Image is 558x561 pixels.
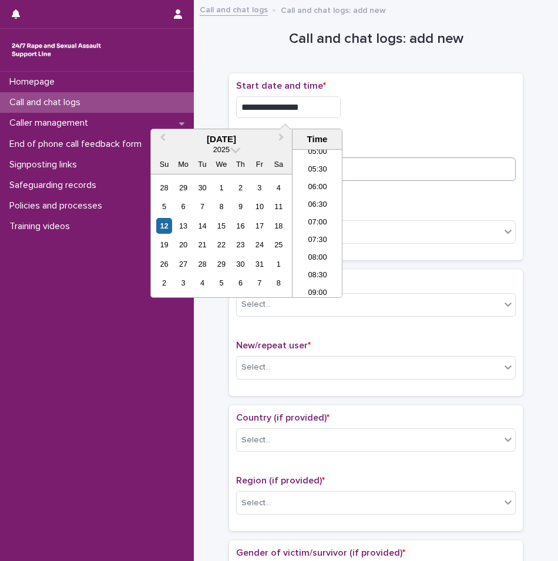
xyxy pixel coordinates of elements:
[236,341,311,350] span: New/repeat user
[152,130,171,149] button: Previous Month
[233,275,248,291] div: Choose Thursday, November 6th, 2025
[194,275,210,291] div: Choose Tuesday, November 4th, 2025
[5,200,112,211] p: Policies and processes
[175,237,191,253] div: Choose Monday, October 20th, 2025
[5,117,98,129] p: Caller management
[156,180,172,196] div: Choose Sunday, September 28th, 2025
[194,199,210,214] div: Choose Tuesday, October 7th, 2025
[233,218,248,234] div: Choose Thursday, October 16th, 2025
[273,130,292,149] button: Next Month
[154,178,288,293] div: month 2025-10
[251,156,267,172] div: Fr
[194,237,210,253] div: Choose Tuesday, October 21st, 2025
[194,218,210,234] div: Choose Tuesday, October 14th, 2025
[233,237,248,253] div: Choose Thursday, October 23rd, 2025
[213,275,229,291] div: Choose Wednesday, November 5th, 2025
[251,218,267,234] div: Choose Friday, October 17th, 2025
[293,179,342,197] li: 06:00
[156,275,172,291] div: Choose Sunday, November 2nd, 2025
[241,497,271,509] div: Select...
[251,237,267,253] div: Choose Friday, October 24th, 2025
[271,180,287,196] div: Choose Saturday, October 4th, 2025
[156,256,172,272] div: Choose Sunday, October 26th, 2025
[241,434,271,446] div: Select...
[251,199,267,214] div: Choose Friday, October 10th, 2025
[293,197,342,214] li: 06:30
[293,285,342,303] li: 09:00
[156,237,172,253] div: Choose Sunday, October 19th, 2025
[281,3,386,16] p: Call and chat logs: add new
[233,156,248,172] div: Th
[236,81,326,90] span: Start date and time
[271,199,287,214] div: Choose Saturday, October 11th, 2025
[5,97,90,108] p: Call and chat logs
[233,199,248,214] div: Choose Thursday, October 9th, 2025
[156,218,172,234] div: Choose Sunday, October 12th, 2025
[271,156,287,172] div: Sa
[213,199,229,214] div: Choose Wednesday, October 8th, 2025
[9,38,103,62] img: rhQMoQhaT3yELyF149Cw
[293,214,342,232] li: 07:00
[241,298,271,311] div: Select...
[233,256,248,272] div: Choose Thursday, October 30th, 2025
[236,413,330,422] span: Country (if provided)
[175,256,191,272] div: Choose Monday, October 27th, 2025
[213,256,229,272] div: Choose Wednesday, October 29th, 2025
[194,156,210,172] div: Tu
[271,218,287,234] div: Choose Saturday, October 18th, 2025
[5,159,86,170] p: Signposting links
[151,134,292,145] div: [DATE]
[293,267,342,285] li: 08:30
[175,218,191,234] div: Choose Monday, October 13th, 2025
[5,76,64,88] p: Homepage
[271,237,287,253] div: Choose Saturday, October 25th, 2025
[194,180,210,196] div: Choose Tuesday, September 30th, 2025
[175,275,191,291] div: Choose Monday, November 3rd, 2025
[194,256,210,272] div: Choose Tuesday, October 28th, 2025
[213,237,229,253] div: Choose Wednesday, October 22nd, 2025
[233,180,248,196] div: Choose Thursday, October 2nd, 2025
[213,180,229,196] div: Choose Wednesday, October 1st, 2025
[175,156,191,172] div: Mo
[156,199,172,214] div: Choose Sunday, October 5th, 2025
[175,180,191,196] div: Choose Monday, September 29th, 2025
[236,476,325,485] span: Region (if provided)
[293,250,342,267] li: 08:00
[5,221,79,232] p: Training videos
[156,156,172,172] div: Su
[229,31,523,48] h1: Call and chat logs: add new
[251,180,267,196] div: Choose Friday, October 3rd, 2025
[293,232,342,250] li: 07:30
[251,256,267,272] div: Choose Friday, October 31st, 2025
[271,275,287,291] div: Choose Saturday, November 8th, 2025
[5,139,151,150] p: End of phone call feedback form
[295,134,339,145] div: Time
[213,156,229,172] div: We
[175,199,191,214] div: Choose Monday, October 6th, 2025
[241,361,271,374] div: Select...
[271,256,287,272] div: Choose Saturday, November 1st, 2025
[251,275,267,291] div: Choose Friday, November 7th, 2025
[293,144,342,162] li: 05:00
[213,145,230,154] span: 2025
[213,218,229,234] div: Choose Wednesday, October 15th, 2025
[200,2,268,16] a: Call and chat logs
[293,162,342,179] li: 05:30
[236,548,405,557] span: Gender of victim/survivor (if provided)
[5,180,106,191] p: Safeguarding records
